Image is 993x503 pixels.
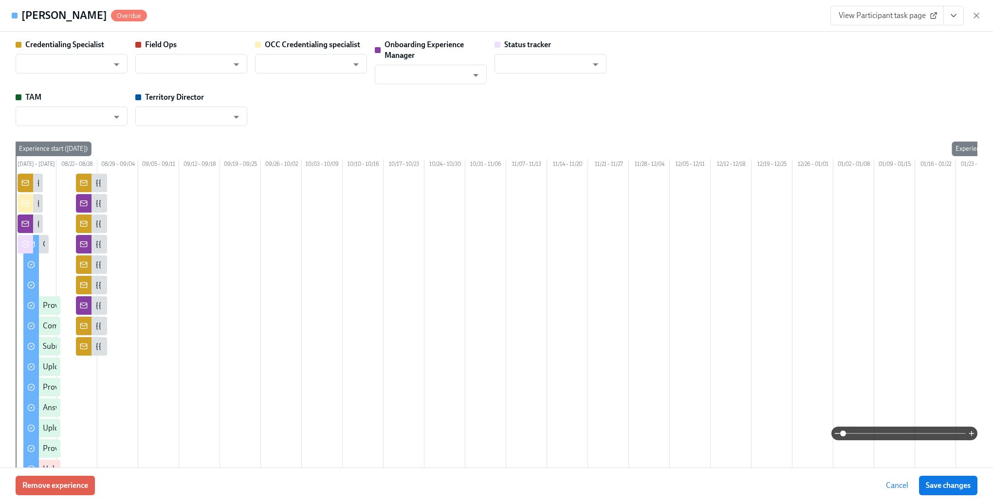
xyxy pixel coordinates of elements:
[926,481,971,490] span: Save changes
[25,40,104,49] strong: Credentialing Specialist
[349,57,364,72] button: Open
[879,476,915,495] button: Cancel
[588,57,603,72] button: Open
[25,92,41,102] strong: TAM
[56,159,97,172] div: 08/22 – 08/28
[22,481,88,490] span: Remove experience
[95,239,253,250] div: {{ participant.fullName }} Licensure is complete
[830,6,944,25] a: View Participant task page
[265,40,360,49] strong: OCC Credentialing specialist
[95,280,242,290] div: {{ participant.fullName }} Diploma uploaded
[95,321,227,331] div: {{ participant.fullName }} BLS uploaded
[95,178,229,188] div: {{ participant.fullName }} CV is complete
[833,159,874,172] div: 01/02 – 01/08
[37,198,291,209] div: {{ participant.fullName }} has been enrolled in the state credentialing process
[95,198,229,209] div: {{ participant.fullName }} CV is complete
[43,382,222,393] div: Provide a copy of your residency completion certificate
[37,178,267,188] div: {{ participant.fullName }} has been enrolled in the Dado Pre-boarding
[95,341,271,352] div: {{ participant.fullName }} didn't complete a residency
[711,159,752,172] div: 12/12 – 12/18
[16,476,95,495] button: Remove experience
[670,159,711,172] div: 12/05 – 12/11
[547,159,588,172] div: 11/14 – 11/20
[95,300,242,311] div: {{ participant.fullName }} Diploma uploaded
[886,481,908,490] span: Cancel
[43,443,227,454] div: Provide your National Provider Identifier Number (NPI)
[588,159,629,172] div: 11/21 – 11/27
[97,159,138,172] div: 08/29 – 09/04
[43,300,219,311] div: Provide key information for the credentialing process
[43,361,188,372] div: Upload a PDF of your dental school diploma
[95,218,253,229] div: {{ participant.fullName }} Licensure is complete
[261,159,302,172] div: 09/26 – 10/02
[792,159,833,172] div: 12/26 – 01/01
[504,40,551,49] strong: Status tracker
[111,12,147,19] span: Overdue
[839,11,936,20] span: View Participant task page
[43,464,238,474] div: Upload your federal Controlled Substance Certificate (DEA)
[384,159,424,172] div: 10/17 – 10/23
[229,57,244,72] button: Open
[21,8,107,23] h4: [PERSON_NAME]
[109,57,124,72] button: Open
[43,321,274,331] div: Complete the malpractice insurance information and application form
[43,402,195,413] div: Answer the credentialing disclosure questions
[943,6,964,25] button: View task page
[179,159,220,172] div: 09/12 – 09/18
[43,423,138,433] div: Upload your dental licensure
[43,341,166,352] div: Submit your resume for credentialing
[138,159,179,172] div: 09/05 – 09/11
[915,159,956,172] div: 01/16 – 01/22
[43,239,178,250] div: Getting started at [GEOGRAPHIC_DATA]
[37,218,267,229] div: {{ participant.fullName }} has been enrolled in the Dado Pre-boarding
[752,159,792,172] div: 12/19 – 12/25
[220,159,261,172] div: 09/19 – 09/25
[145,40,177,49] strong: Field Ops
[145,92,204,102] strong: Territory Director
[343,159,384,172] div: 10/10 – 10/16
[506,159,547,172] div: 11/07 – 11/13
[95,259,194,270] div: {{ participant.fullName }} NPI
[229,109,244,125] button: Open
[15,142,92,156] div: Experience start ([DATE])
[919,476,977,495] button: Save changes
[468,68,483,83] button: Open
[385,40,464,60] strong: Onboarding Experience Manager
[424,159,465,172] div: 10/24 – 10/30
[302,159,343,172] div: 10/03 – 10/09
[629,159,670,172] div: 11/28 – 12/04
[874,159,915,172] div: 01/09 – 01/15
[16,159,56,172] div: [DATE] – [DATE]
[465,159,506,172] div: 10/31 – 11/06
[109,109,124,125] button: Open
